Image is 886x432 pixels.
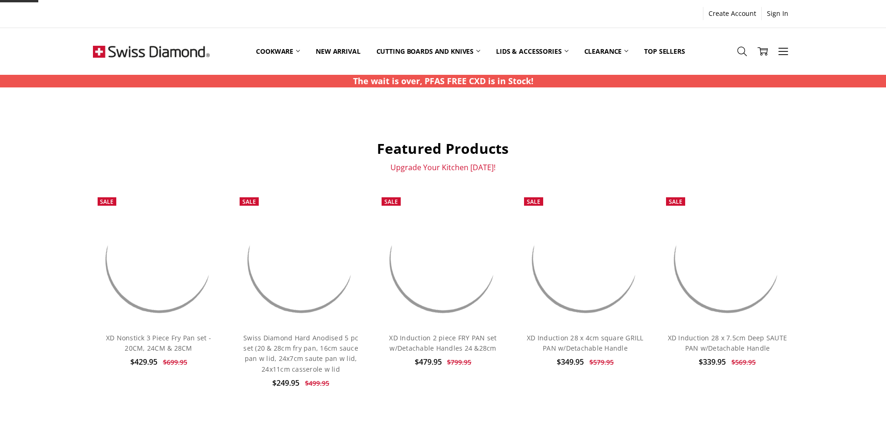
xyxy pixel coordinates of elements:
a: XD Induction 28 x 4cm square GRILL PAN w/Detachable Handle [527,333,644,353]
a: Clearance [576,30,637,72]
span: $339.95 [699,357,726,367]
a: Swiss Diamond Hard Anodised 5 pc set (20 & 28cm fry pan, 16cm sauce pan w lid, 24x7cm saute pan w... [243,333,358,374]
span: Sale [100,198,113,206]
a: Top Sellers [636,30,693,72]
span: Sale [384,198,398,206]
span: $699.95 [163,358,187,367]
span: $579.95 [589,358,614,367]
h2: Featured Products [93,140,794,158]
span: $479.95 [415,357,442,367]
p: Upgrade Your Kitchen [DATE]! [93,163,794,172]
a: XD Induction 2 piece FRY PAN set w/Detachable Handles 24 &28cm [389,333,496,353]
a: New arrival [308,30,368,72]
img: Swiss Diamond Hard Anodised 5 pc set (20 & 28cm fry pan, 16cm sauce pan w lid, 24x7cm saute pan w... [235,193,367,324]
img: Free Shipping On Every Order [93,28,210,75]
span: $349.95 [557,357,584,367]
span: $569.95 [731,358,756,367]
img: XD Nonstick 3 Piece Fry Pan set - 20CM, 24CM & 28CM [93,193,225,324]
span: Sale [242,198,256,206]
img: XD Induction 28 x 4cm square GRILL PAN w/Detachable Handle [519,193,651,324]
img: XD Induction 28 x 7.5cm Deep SAUTE PAN w/Detachable Handle [661,193,793,324]
img: XD Induction 2 piece FRY PAN set w/Detachable Handles 24 &28cm [377,193,509,324]
a: XD Nonstick 3 Piece Fry Pan set - 20CM, 24CM & 28CM [106,333,211,353]
a: Sign In [762,7,794,20]
span: Sale [527,198,540,206]
span: $499.95 [305,379,329,388]
a: XD Induction 28 x 7.5cm Deep SAUTE PAN w/Detachable Handle [668,333,787,353]
span: $799.95 [447,358,471,367]
p: The wait is over, PFAS FREE CXD is in Stock! [353,75,533,87]
a: Cutting boards and knives [369,30,489,72]
span: $429.95 [130,357,157,367]
a: Lids & Accessories [488,30,576,72]
a: Cookware [248,30,308,72]
span: $249.95 [272,378,299,388]
span: Sale [669,198,682,206]
a: Create Account [703,7,761,20]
